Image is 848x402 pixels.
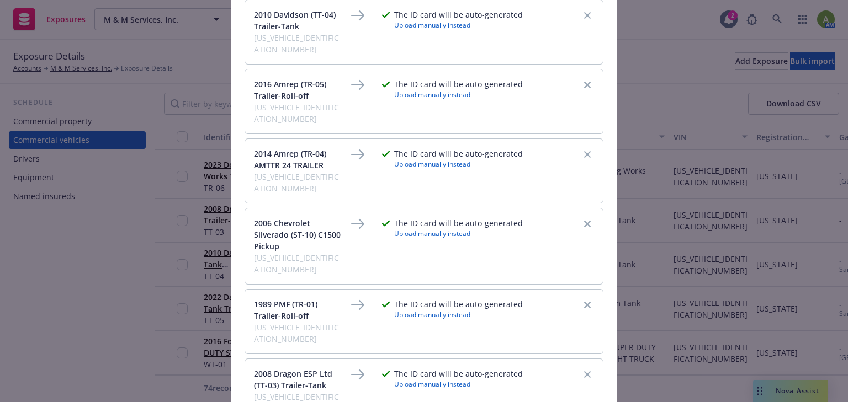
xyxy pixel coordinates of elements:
[254,101,342,125] span: [US_VEHICLE_IDENTIFICATION_NUMBER]
[254,78,342,101] span: 2016 Amrep (TR-05) Trailer-Roll-off
[394,229,523,238] span: Upload manually instead
[581,9,594,22] a: remove
[394,310,523,319] span: Upload manually instead
[394,148,523,159] span: The ID card will be auto-generated
[581,148,594,161] a: remove
[254,148,342,171] span: 2014 Amrep (TR-04) AMTTR 24 TRAILER
[394,20,523,30] span: Upload manually instead
[254,298,342,321] span: 1989 PMF (TR-01) Trailer-Roll-off
[254,321,342,345] span: [US_VEHICLE_IDENTIFICATION_NUMBER]
[581,298,594,312] a: remove
[581,368,594,381] a: remove
[394,298,523,310] span: The ID card will be auto-generated
[394,368,523,379] span: The ID card will be auto-generated
[394,159,523,169] span: Upload manually instead
[394,379,523,389] span: Upload manually instead
[254,32,342,55] span: [US_VEHICLE_IDENTIFICATION_NUMBER]
[254,368,342,391] span: 2008 Dragon ESP Ltd (TT-03) Trailer-Tank
[254,9,342,32] span: 2010 Davidson (TT-04) Trailer-Tank
[394,9,523,20] span: The ID card will be auto-generated
[581,78,594,92] a: remove
[254,252,342,275] span: [US_VEHICLE_IDENTIFICATION_NUMBER]
[581,217,594,231] a: remove
[254,217,342,252] span: 2006 Chevrolet Silverado (ST-10) C1500 Pickup
[394,90,523,99] span: Upload manually instead
[254,171,342,194] span: [US_VEHICLE_IDENTIFICATION_NUMBER]
[394,78,523,90] span: The ID card will be auto-generated
[394,217,523,229] span: The ID card will be auto-generated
